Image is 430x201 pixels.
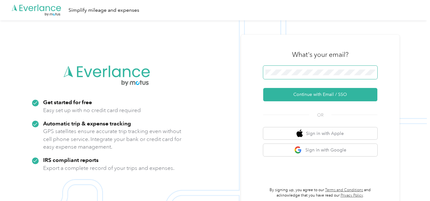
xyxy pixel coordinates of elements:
strong: IRS compliant reports [43,157,99,163]
p: By signing up, you agree to our and acknowledge that you have read our . [263,187,377,198]
button: google logoSign in with Google [263,144,377,156]
img: google logo [294,146,302,154]
strong: Get started for free [43,99,92,105]
button: apple logoSign in with Apple [263,127,377,140]
div: Simplify mileage and expenses [68,6,139,14]
img: apple logo [296,130,303,137]
strong: Automatic trip & expense tracking [43,120,131,127]
span: OR [309,112,331,118]
h3: What's your email? [292,50,349,59]
p: Export a complete record of your trips and expenses. [43,164,174,172]
button: Continue with Email / SSO [263,88,377,101]
p: Easy set up with no credit card required [43,106,141,114]
a: Privacy Policy [341,193,363,198]
a: Terms and Conditions [325,188,363,192]
p: GPS satellites ensure accurate trip tracking even without cell phone service. Integrate your bank... [43,127,182,151]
